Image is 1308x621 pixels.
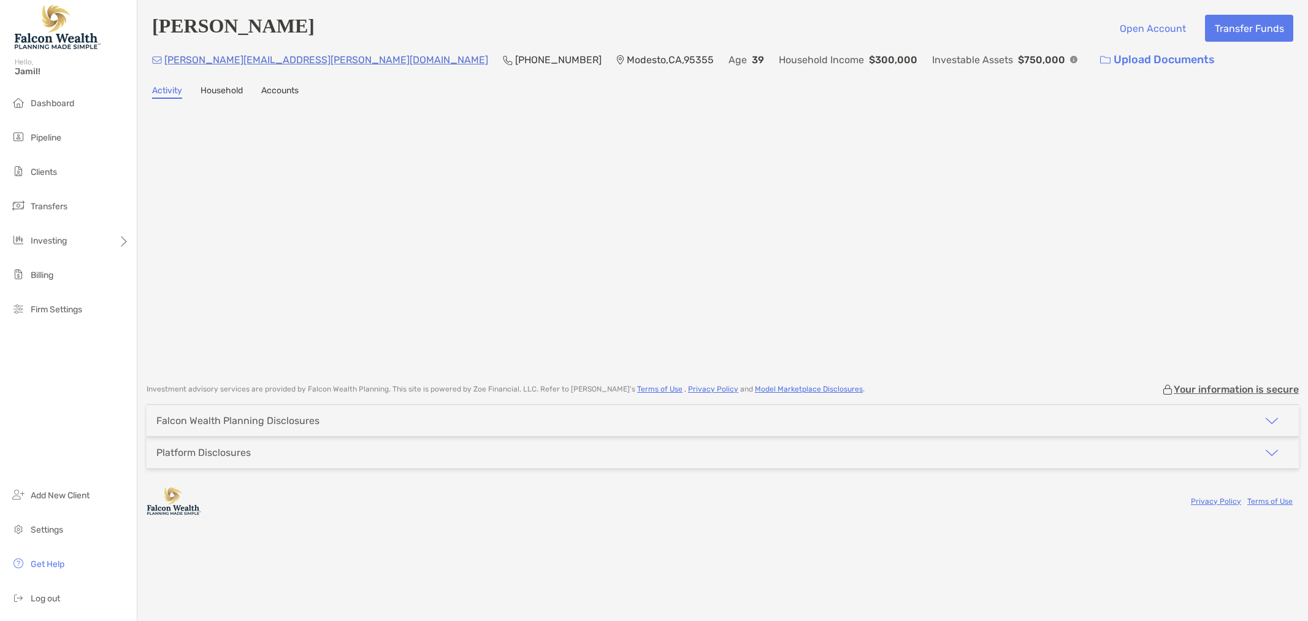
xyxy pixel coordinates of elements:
img: button icon [1100,56,1111,64]
a: Privacy Policy [1191,497,1241,506]
p: $300,000 [869,52,917,67]
p: Modesto , CA , 95355 [627,52,714,67]
p: [PHONE_NUMBER] [515,52,602,67]
p: $750,000 [1018,52,1065,67]
img: get-help icon [11,556,26,571]
a: Terms of Use [637,385,683,393]
img: company logo [147,487,202,515]
span: Clients [31,167,57,177]
span: Get Help [31,559,64,569]
img: billing icon [11,267,26,282]
div: Platform Disclosures [156,447,251,458]
button: Transfer Funds [1205,15,1293,42]
span: Firm Settings [31,304,82,315]
p: Investment advisory services are provided by Falcon Wealth Planning . This site is powered by Zoe... [147,385,865,394]
img: Falcon Wealth Planning Logo [15,5,101,49]
p: Investable Assets [932,52,1013,67]
img: Email Icon [152,56,162,64]
img: Info Icon [1070,56,1077,63]
img: logout icon [11,590,26,605]
img: clients icon [11,164,26,179]
span: Billing [31,270,53,280]
span: Add New Client [31,490,90,501]
img: transfers icon [11,198,26,213]
span: Jamil! [15,66,129,77]
img: investing icon [11,233,26,247]
h4: [PERSON_NAME] [152,15,315,42]
span: Investing [31,236,67,246]
p: [PERSON_NAME][EMAIL_ADDRESS][PERSON_NAME][DOMAIN_NAME] [164,52,488,67]
img: add_new_client icon [11,487,26,502]
img: firm-settings icon [11,301,26,316]
span: Settings [31,525,63,535]
img: dashboard icon [11,95,26,110]
span: Pipeline [31,133,61,143]
p: Your information is secure [1174,384,1299,395]
p: Age [729,52,747,67]
a: Model Marketplace Disclosures [755,385,863,393]
img: settings icon [11,522,26,536]
span: Log out [31,593,60,604]
p: Household Income [779,52,864,67]
a: Accounts [261,85,299,99]
a: Household [201,85,243,99]
img: Phone Icon [503,55,513,65]
a: Terms of Use [1247,497,1293,506]
img: icon arrow [1264,445,1279,460]
a: Activity [152,85,182,99]
div: Falcon Wealth Planning Disclosures [156,415,319,426]
img: icon arrow [1264,414,1279,428]
span: Dashboard [31,98,74,109]
a: Privacy Policy [688,385,738,393]
img: Location Icon [616,55,624,65]
a: Upload Documents [1092,47,1223,73]
img: pipeline icon [11,129,26,144]
span: Transfers [31,201,67,212]
button: Open Account [1110,15,1195,42]
p: 39 [752,52,764,67]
